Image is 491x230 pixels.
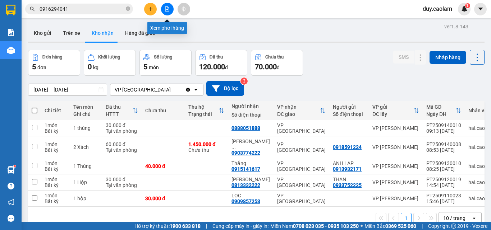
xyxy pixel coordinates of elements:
button: Số lượng5món [139,50,192,76]
button: Đơn hàng5đơn [28,50,80,76]
span: kg [93,65,98,70]
div: 1 hộp [73,196,98,201]
button: Kho nhận [86,24,119,42]
div: Ghi chú [73,111,98,117]
div: 40.000 đ [145,163,181,169]
div: 1.450.000 đ [188,141,224,147]
button: Bộ lọc [206,81,244,96]
div: Tại văn phòng [106,128,138,134]
div: 14:54 [DATE] [426,182,461,188]
span: 5 [32,62,36,71]
sup: 3 [240,78,248,85]
span: 0 [88,62,92,71]
div: 0813332222 [231,182,260,188]
span: ⚪️ [361,225,363,227]
div: PT2509140010 [426,122,461,128]
button: Trên xe [57,24,86,42]
th: Toggle SortBy [102,101,142,120]
strong: 0708 023 035 - 0935 103 250 [293,223,359,229]
div: 0909857253 [231,198,260,204]
div: VP [GEOGRAPHIC_DATA] [277,177,326,188]
span: món [149,65,159,70]
div: 1 món [45,122,66,128]
div: 1 món [45,141,66,147]
div: 1 Thùng [73,163,98,169]
div: VP [PERSON_NAME] [372,163,419,169]
div: Bất kỳ [45,166,66,172]
div: ANH LAP [333,160,365,166]
div: Chị Cao Nguyên [231,139,270,150]
div: VP [PERSON_NAME] [372,196,419,201]
span: close-circle [126,6,130,13]
div: Bất kỳ [45,147,66,153]
button: Đã thu120.000đ [195,50,247,76]
th: Toggle SortBy [423,101,465,120]
span: caret-down [477,6,484,12]
sup: 1 [14,165,16,167]
div: 08:53 [DATE] [426,147,461,153]
button: aim [178,3,190,15]
div: VP nhận [277,104,320,110]
span: notification [8,199,14,206]
span: copyright [451,224,456,229]
div: VP gửi [372,104,413,110]
div: Tại văn phòng [106,182,138,188]
input: Tìm tên, số ĐT hoặc mã đơn [40,5,124,13]
div: 0888051888 [231,125,260,131]
svg: Clear value [185,87,191,93]
button: Khối lượng0kg [84,50,136,76]
img: logo-vxr [6,5,15,15]
div: Đã thu [106,104,132,110]
div: VP [GEOGRAPHIC_DATA] [277,160,326,172]
sup: 1 [465,3,470,8]
div: 30.000 đ [106,177,138,182]
img: warehouse-icon [7,47,15,54]
div: Số điện thoại [333,111,365,117]
div: PT2509130010 [426,160,461,166]
div: 1 thùng [73,125,98,131]
div: Chưa thu [188,141,224,153]
span: close-circle [126,6,130,11]
span: 1 [466,3,469,8]
div: VP [PERSON_NAME] [372,179,419,185]
div: VP [GEOGRAPHIC_DATA] [277,141,326,153]
div: VP [GEOGRAPHIC_DATA] [277,122,326,134]
span: ... [231,144,236,150]
svg: open [471,215,477,221]
span: Miền Bắc [364,222,416,230]
div: Ngọc Mai [231,177,270,182]
button: Nhập hàng [430,51,466,64]
div: Số lượng [154,55,172,60]
span: duy.caolam [417,4,458,13]
span: plus [148,6,153,11]
span: message [8,215,14,222]
div: 30.000 đ [145,196,181,201]
span: | [422,222,423,230]
button: SMS [393,51,414,64]
div: 08:25 [DATE] [426,166,461,172]
div: VP [PERSON_NAME] [372,125,419,131]
div: 0913932171 [333,166,362,172]
div: ĐC giao [277,111,320,117]
div: Chi tiết [45,108,66,113]
span: question-circle [8,183,14,189]
li: (c) 2017 [60,34,99,43]
div: 1 Hộp [73,179,98,185]
div: LOC [231,193,270,198]
b: [DOMAIN_NAME] [60,27,99,33]
img: warehouse-icon [7,166,15,174]
div: Chưa thu [145,108,181,113]
div: 0933752225 [333,182,362,188]
div: Ngày ĐH [426,111,455,117]
div: 0918591224 [333,144,362,150]
b: BIÊN NHẬN GỬI HÀNG HÓA [46,10,69,69]
div: PT2509140008 [426,141,461,147]
button: caret-down [474,3,487,15]
strong: 1900 633 818 [170,223,201,229]
b: [PERSON_NAME] [9,46,41,80]
div: 1 món [45,177,66,182]
span: search [30,6,35,11]
svg: open [193,87,199,93]
div: Đã thu [210,55,223,60]
th: Toggle SortBy [369,101,423,120]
